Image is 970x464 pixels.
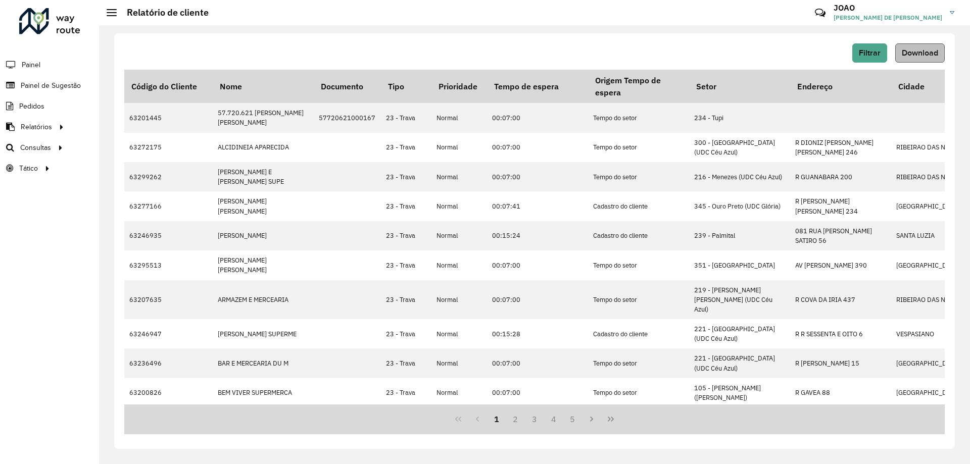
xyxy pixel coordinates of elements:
[487,103,588,132] td: 00:07:00
[19,101,44,112] span: Pedidos
[689,191,790,221] td: 345 - Ouro Preto (UDC Glória)
[314,70,381,103] th: Documento
[588,280,689,320] td: Tempo do setor
[689,70,790,103] th: Setor
[381,162,431,191] td: 23 - Trava
[790,250,891,280] td: AV [PERSON_NAME] 390
[689,162,790,191] td: 216 - Menezes (UDC Céu Azul)
[431,221,487,250] td: Normal
[431,319,487,348] td: Normal
[431,348,487,378] td: Normal
[852,43,887,63] button: Filtrar
[381,280,431,320] td: 23 - Trava
[809,2,831,24] a: Contato Rápido
[431,378,487,407] td: Normal
[381,133,431,162] td: 23 - Trava
[487,70,588,103] th: Tempo de espera
[601,409,620,429] button: Last Page
[689,250,790,280] td: 351 - [GEOGRAPHIC_DATA]
[213,319,314,348] td: [PERSON_NAME] SUPERME
[124,280,213,320] td: 63207635
[314,103,381,132] td: 57720621000167
[790,378,891,407] td: R GAVEA 88
[487,162,588,191] td: 00:07:00
[431,250,487,280] td: Normal
[381,378,431,407] td: 23 - Trava
[21,80,81,91] span: Painel de Sugestão
[588,103,689,132] td: Tempo do setor
[487,221,588,250] td: 00:15:24
[588,348,689,378] td: Tempo do setor
[487,409,506,429] button: 1
[689,378,790,407] td: 105 - [PERSON_NAME] ([PERSON_NAME])
[487,280,588,320] td: 00:07:00
[790,280,891,320] td: R COVA DA IRIA 437
[431,133,487,162] td: Normal
[588,319,689,348] td: Cadastro do cliente
[689,103,790,132] td: 234 - Tupi
[381,348,431,378] td: 23 - Trava
[213,191,314,221] td: [PERSON_NAME] [PERSON_NAME]
[213,70,314,103] th: Nome
[213,162,314,191] td: [PERSON_NAME] E [PERSON_NAME] SUPE
[124,250,213,280] td: 63295513
[563,409,583,429] button: 5
[588,221,689,250] td: Cadastro do cliente
[213,280,314,320] td: ARMAZEM E MERCEARIA
[525,409,544,429] button: 3
[19,163,38,174] span: Tático
[588,162,689,191] td: Tempo do setor
[689,348,790,378] td: 221 - [GEOGRAPHIC_DATA] (UDC Céu Azul)
[487,133,588,162] td: 00:07:00
[588,70,689,103] th: Origem Tempo de espera
[895,43,945,63] button: Download
[487,378,588,407] td: 00:07:00
[213,133,314,162] td: ALCIDINEIA APARECIDA
[213,378,314,407] td: BEM VIVER SUPERMERCA
[588,133,689,162] td: Tempo do setor
[487,250,588,280] td: 00:07:00
[124,162,213,191] td: 63299262
[790,70,891,103] th: Endereço
[213,103,314,132] td: 57.720.621 [PERSON_NAME] [PERSON_NAME]
[20,142,51,153] span: Consultas
[689,133,790,162] td: 300 - [GEOGRAPHIC_DATA] (UDC Céu Azul)
[431,162,487,191] td: Normal
[117,7,209,18] h2: Relatório de cliente
[431,191,487,221] td: Normal
[124,191,213,221] td: 63277166
[431,70,487,103] th: Prioridade
[790,133,891,162] td: R DIONIZ [PERSON_NAME] [PERSON_NAME] 246
[431,280,487,320] td: Normal
[124,378,213,407] td: 63200826
[124,103,213,132] td: 63201445
[588,191,689,221] td: Cadastro do cliente
[859,48,881,57] span: Filtrar
[124,70,213,103] th: Código do Cliente
[902,48,938,57] span: Download
[588,250,689,280] td: Tempo do setor
[544,409,563,429] button: 4
[213,221,314,250] td: [PERSON_NAME]
[487,348,588,378] td: 00:07:00
[834,13,942,22] span: [PERSON_NAME] DE [PERSON_NAME]
[124,348,213,378] td: 63236496
[22,60,40,70] span: Painel
[790,162,891,191] td: R GUANABARA 200
[790,221,891,250] td: 081 RUA [PERSON_NAME] SATIRO 56
[381,191,431,221] td: 23 - Trava
[834,3,942,13] h3: JOAO
[431,103,487,132] td: Normal
[124,221,213,250] td: 63246935
[21,122,52,132] span: Relatórios
[689,280,790,320] td: 219 - [PERSON_NAME] [PERSON_NAME] (UDC Céu Azul)
[381,70,431,103] th: Tipo
[381,103,431,132] td: 23 - Trava
[124,319,213,348] td: 63246947
[582,409,601,429] button: Next Page
[381,250,431,280] td: 23 - Trava
[487,191,588,221] td: 00:07:41
[213,348,314,378] td: BAR E MERCEARIA DU M
[124,133,213,162] td: 63272175
[790,348,891,378] td: R [PERSON_NAME] 15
